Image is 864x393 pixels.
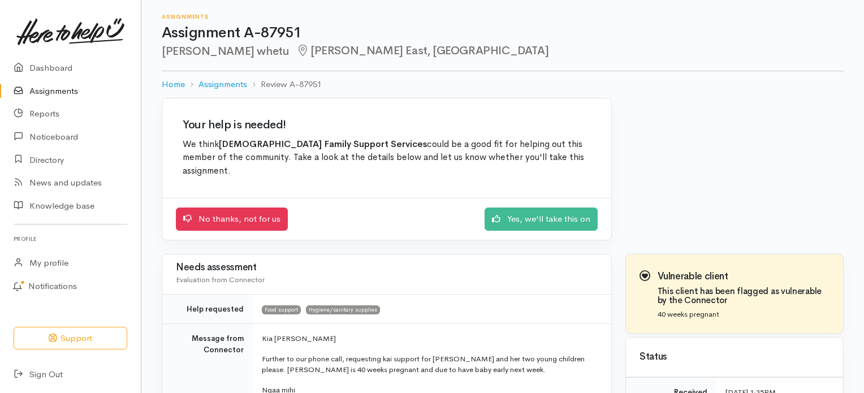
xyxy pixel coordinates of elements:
[162,294,253,324] td: Help requested
[640,352,830,362] h3: Status
[183,138,591,178] p: We think could be a good fit for helping out this member of the community. Take a look at the det...
[176,262,598,273] h3: Needs assessment
[162,14,844,20] h6: Assignments
[296,44,548,58] span: [PERSON_NAME] East, [GEOGRAPHIC_DATA]
[658,309,830,320] p: 40 weeks pregnant
[162,45,844,58] h2: [PERSON_NAME] whetu
[485,208,598,231] a: Yes, we'll take this on
[176,275,265,284] span: Evaluation from Connector
[162,78,185,91] a: Home
[198,78,247,91] a: Assignments
[658,287,830,305] h4: This client has been flagged as vulnerable by the Connector
[219,139,427,150] b: [DEMOGRAPHIC_DATA] Family Support Services
[247,78,322,91] li: Review A-87951
[262,305,301,314] span: Food support
[14,327,127,350] button: Support
[162,25,844,41] h1: Assignment A-87951
[658,271,830,282] h3: Vulnerable client
[306,305,380,314] span: Hygiene/sanitary supplies
[262,353,598,375] p: Further to our phone call, requesting kai support for [PERSON_NAME] and her two young children pl...
[262,333,598,344] p: Kia [PERSON_NAME]
[176,208,288,231] a: No thanks, not for us
[14,231,127,247] h6: Profile
[183,119,591,131] h2: Your help is needed!
[162,71,844,98] nav: breadcrumb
